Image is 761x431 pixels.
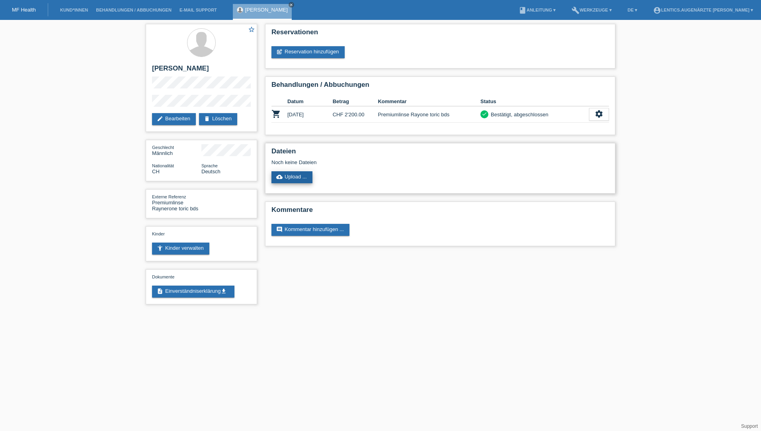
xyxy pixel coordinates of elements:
[152,168,160,174] span: Schweiz
[271,171,312,183] a: cloud_uploadUpload ...
[56,8,92,12] a: Kund*innen
[378,97,480,106] th: Kommentar
[271,109,281,119] i: POSP00028633
[248,26,255,33] i: star_border
[488,110,548,119] div: Bestätigt, abgeschlossen
[378,106,480,123] td: Premiumlinse Rayone toric bds
[287,106,333,123] td: [DATE]
[248,26,255,34] a: star_border
[271,224,349,236] a: commentKommentar hinzufügen ...
[201,168,220,174] span: Deutsch
[201,163,218,168] span: Sprache
[271,46,345,58] a: post_addReservation hinzufügen
[152,194,186,199] span: Externe Referenz
[568,8,616,12] a: buildWerkzeuge ▾
[289,3,293,7] i: close
[152,65,251,76] h2: [PERSON_NAME]
[12,7,36,13] a: MF Health
[333,106,378,123] td: CHF 2'200.00
[595,110,603,118] i: settings
[152,243,209,255] a: accessibility_newKinder verwalten
[519,6,527,14] i: book
[480,97,589,106] th: Status
[152,145,174,150] span: Geschlecht
[482,111,487,117] i: check
[333,97,378,106] th: Betrag
[741,423,758,429] a: Support
[271,81,609,93] h2: Behandlungen / Abbuchungen
[653,6,661,14] i: account_circle
[624,8,641,12] a: DE ▾
[572,6,580,14] i: build
[152,144,201,156] div: Männlich
[199,113,237,125] a: deleteLöschen
[289,2,294,8] a: close
[276,226,283,233] i: comment
[271,28,609,40] h2: Reservationen
[287,97,333,106] th: Datum
[152,274,174,279] span: Dokumente
[515,8,560,12] a: bookAnleitung ▾
[92,8,176,12] a: Behandlungen / Abbuchungen
[157,116,163,122] i: edit
[152,194,201,212] div: Premiumlinse Raynerone toric bds
[176,8,221,12] a: E-Mail Support
[152,231,165,236] span: Kinder
[220,288,227,294] i: get_app
[157,245,163,251] i: accessibility_new
[649,8,757,12] a: account_circleLentics.Augenärzte [PERSON_NAME] ▾
[152,286,234,298] a: descriptionEinverständniserklärungget_app
[157,288,163,294] i: description
[152,113,196,125] a: editBearbeiten
[276,49,283,55] i: post_add
[271,206,609,218] h2: Kommentare
[245,7,288,13] a: [PERSON_NAME]
[276,174,283,180] i: cloud_upload
[204,116,210,122] i: delete
[271,147,609,159] h2: Dateien
[152,163,174,168] span: Nationalität
[271,159,515,165] div: Noch keine Dateien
